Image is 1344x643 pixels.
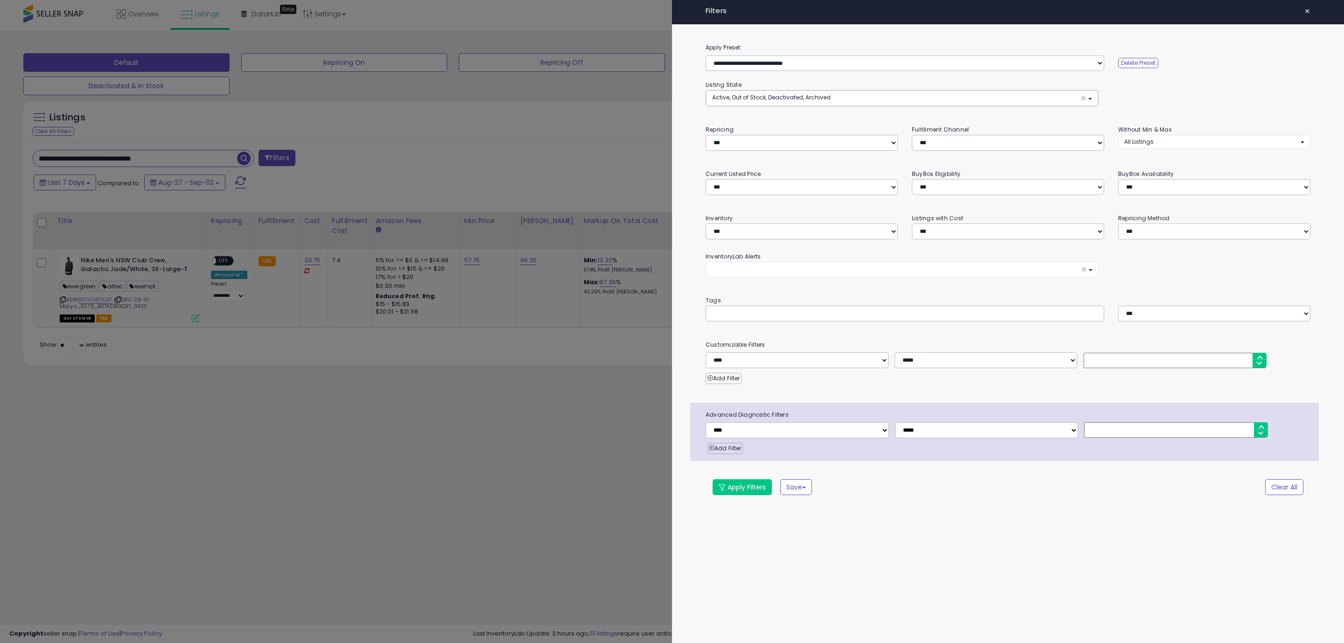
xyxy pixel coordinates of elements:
[1118,135,1310,148] button: All Listings
[706,170,761,178] small: Current Listed Price
[912,214,963,222] small: Listings with Cost
[1301,5,1314,18] button: ×
[1081,265,1087,274] span: ×
[706,91,1098,106] button: Active, Out of Stock, Deactivated, Archived ×
[712,93,831,101] span: Active, Out of Stock, Deactivated, Archived
[1124,138,1154,146] span: All Listings
[1118,170,1174,178] small: BuyBox Availability
[1118,214,1170,222] small: Repricing Method
[699,340,1317,350] small: Customizable Filters
[706,214,733,222] small: Inventory
[706,81,742,89] small: Listing State
[912,126,969,133] small: Fulfillment Channel
[706,373,742,384] button: Add Filter
[699,42,1317,53] label: Apply Preset:
[1080,93,1086,103] span: ×
[699,410,1319,420] span: Advanced Diagnostic Filters
[912,170,960,178] small: BuyBox Eligibility
[706,7,1310,15] h4: Filters
[1118,126,1172,133] small: Without Min & Max
[706,262,1099,277] button: ×
[706,126,734,133] small: Repricing
[699,295,1317,306] small: Tags
[1118,58,1158,68] button: Delete Preset
[1304,5,1310,18] span: ×
[706,252,761,260] small: InventoryLab Alerts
